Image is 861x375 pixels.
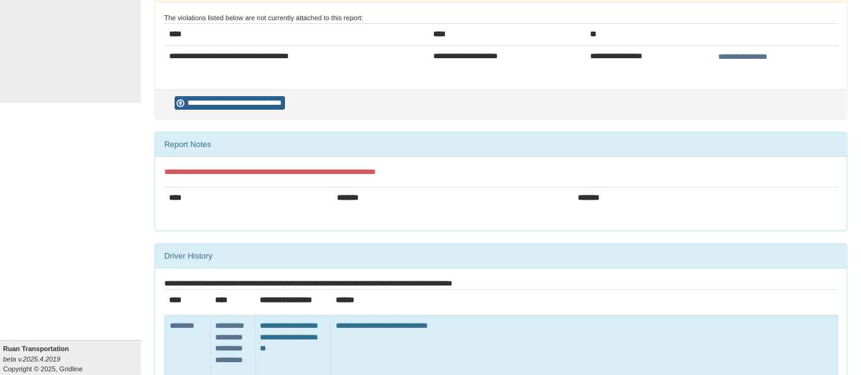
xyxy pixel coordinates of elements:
[3,345,69,352] b: Ruan Transportation
[3,355,60,363] i: beta v.2025.4.2019
[3,344,141,374] div: Copyright © 2025, Gridline
[155,244,847,268] div: Driver History
[155,132,847,157] div: Report Notes
[164,14,363,21] small: The violations listed below are not currently attached to this report:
